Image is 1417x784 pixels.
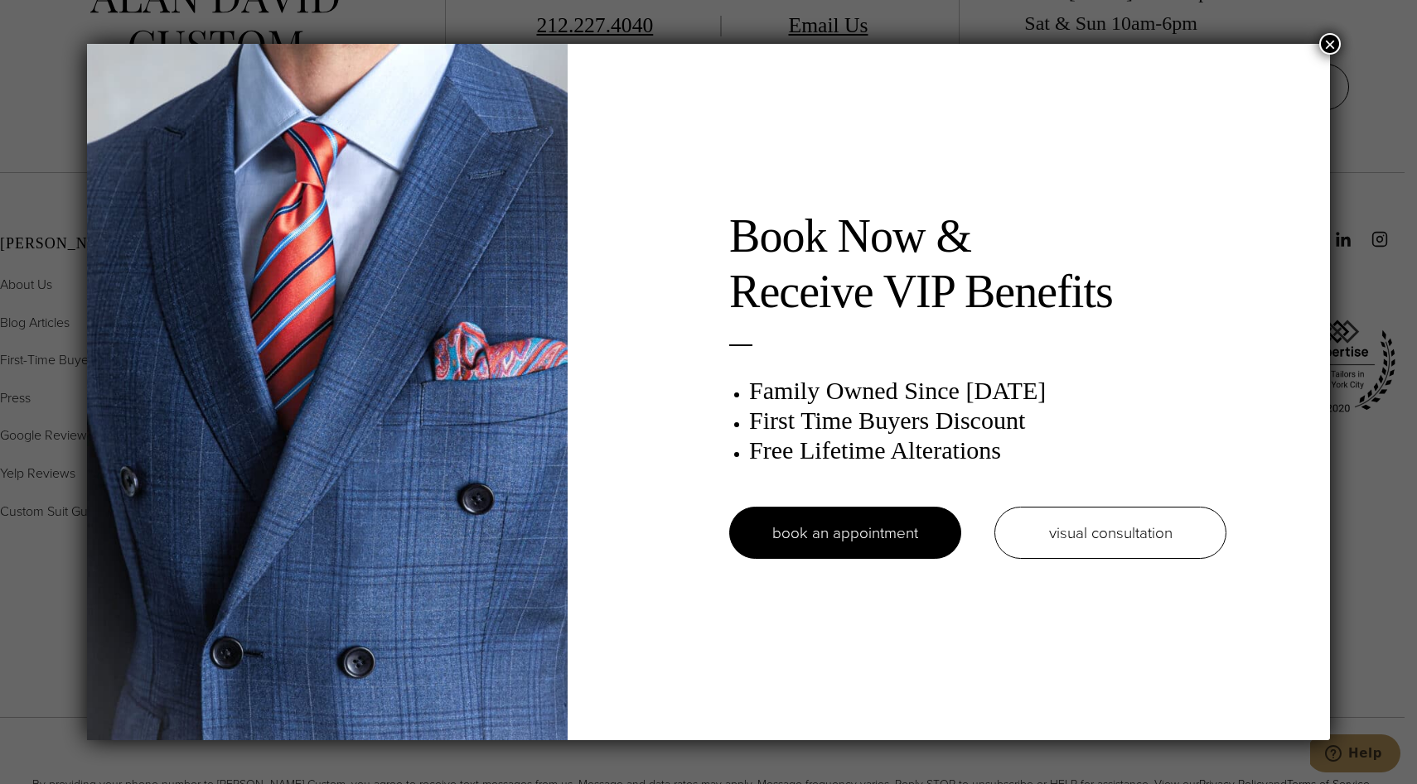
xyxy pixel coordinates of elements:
a: visual consultation [994,507,1226,559]
h3: First Time Buyers Discount [749,406,1226,435]
span: Help [38,12,72,26]
h2: Book Now & Receive VIP Benefits [729,209,1226,320]
h3: Family Owned Since [DATE] [749,376,1226,406]
button: Close [1319,33,1341,55]
h3: Free Lifetime Alterations [749,435,1226,465]
a: book an appointment [729,507,961,559]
